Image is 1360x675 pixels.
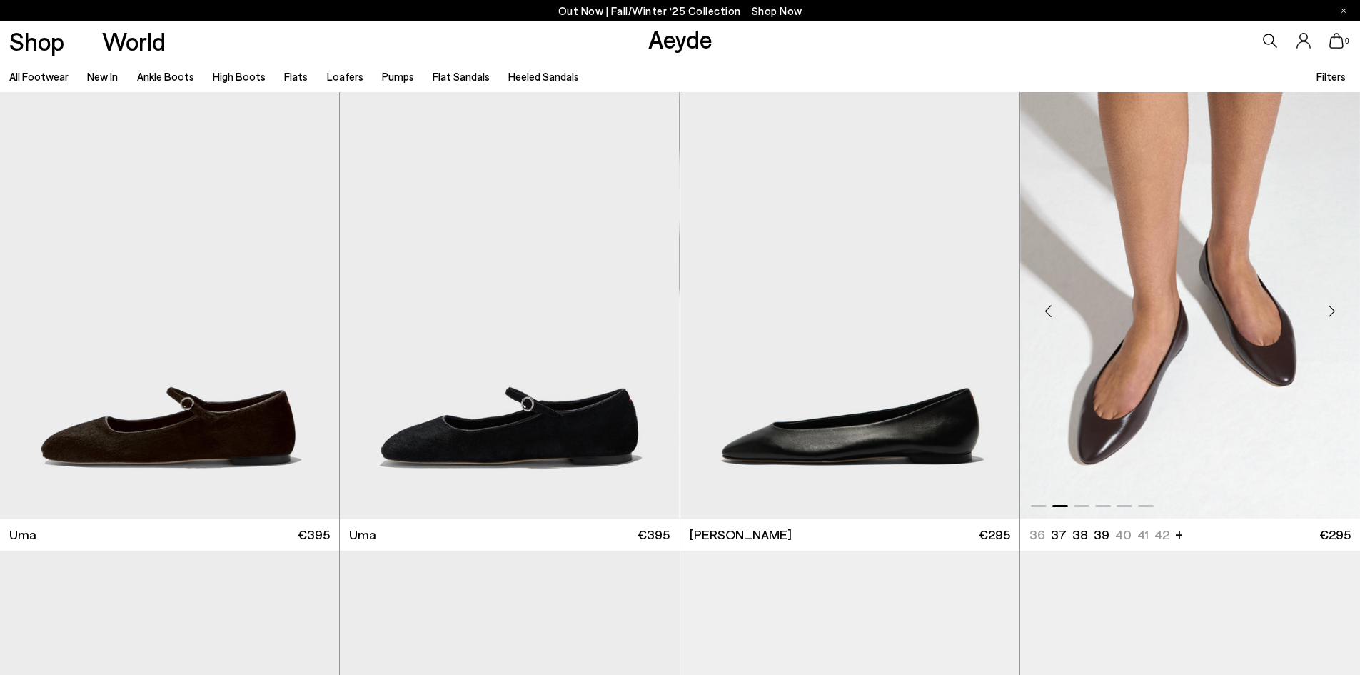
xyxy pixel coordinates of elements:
[1027,290,1070,333] div: Previous slide
[1020,92,1360,519] img: Ellie Almond-Toe Flats
[648,24,712,54] a: Aeyde
[9,70,69,83] a: All Footwear
[979,526,1010,544] span: €295
[679,92,1018,519] div: 2 / 5
[433,70,490,83] a: Flat Sandals
[1175,524,1183,544] li: +
[340,519,679,551] a: Uma €395
[690,526,792,544] span: [PERSON_NAME]
[1094,526,1109,544] li: 39
[327,70,363,83] a: Loafers
[1316,70,1346,83] span: Filters
[349,526,376,544] span: Uma
[1019,92,1359,519] img: Ellie Almond-Toe Flats
[213,70,266,83] a: High Boots
[284,70,308,83] a: Flats
[1019,92,1359,519] div: 2 / 6
[1051,526,1067,544] li: 37
[679,92,1018,519] img: Uma Ponyhair Flats
[340,92,679,519] div: 1 / 5
[1344,37,1351,45] span: 0
[1020,92,1360,519] a: Next slide Previous slide
[340,92,679,519] img: Uma Ponyhair Flats
[558,2,802,20] p: Out Now | Fall/Winter ‘25 Collection
[680,92,1019,519] div: 1 / 6
[9,29,64,54] a: Shop
[9,526,36,544] span: Uma
[680,92,1019,519] img: Ellie Almond-Toe Flats
[638,526,670,544] span: €395
[508,70,579,83] a: Heeled Sandals
[1329,33,1344,49] a: 0
[102,29,166,54] a: World
[1072,526,1088,544] li: 38
[298,526,330,544] span: €395
[382,70,414,83] a: Pumps
[680,92,1019,519] a: 6 / 6 1 / 6 2 / 6 3 / 6 4 / 6 5 / 6 6 / 6 1 / 6 Next slide Previous slide
[1310,290,1353,333] div: Next slide
[752,4,802,17] span: Navigate to /collections/new-in
[87,70,118,83] a: New In
[680,519,1019,551] a: [PERSON_NAME] €295
[137,70,194,83] a: Ankle Boots
[1029,526,1165,544] ul: variant
[340,92,679,519] a: 5 / 5 1 / 5 2 / 5 3 / 5 4 / 5 5 / 5 1 / 5 Next slide Previous slide
[1020,92,1360,519] div: 2 / 6
[1319,526,1351,544] span: €295
[1020,519,1360,551] a: 36 37 38 39 40 41 42 + €295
